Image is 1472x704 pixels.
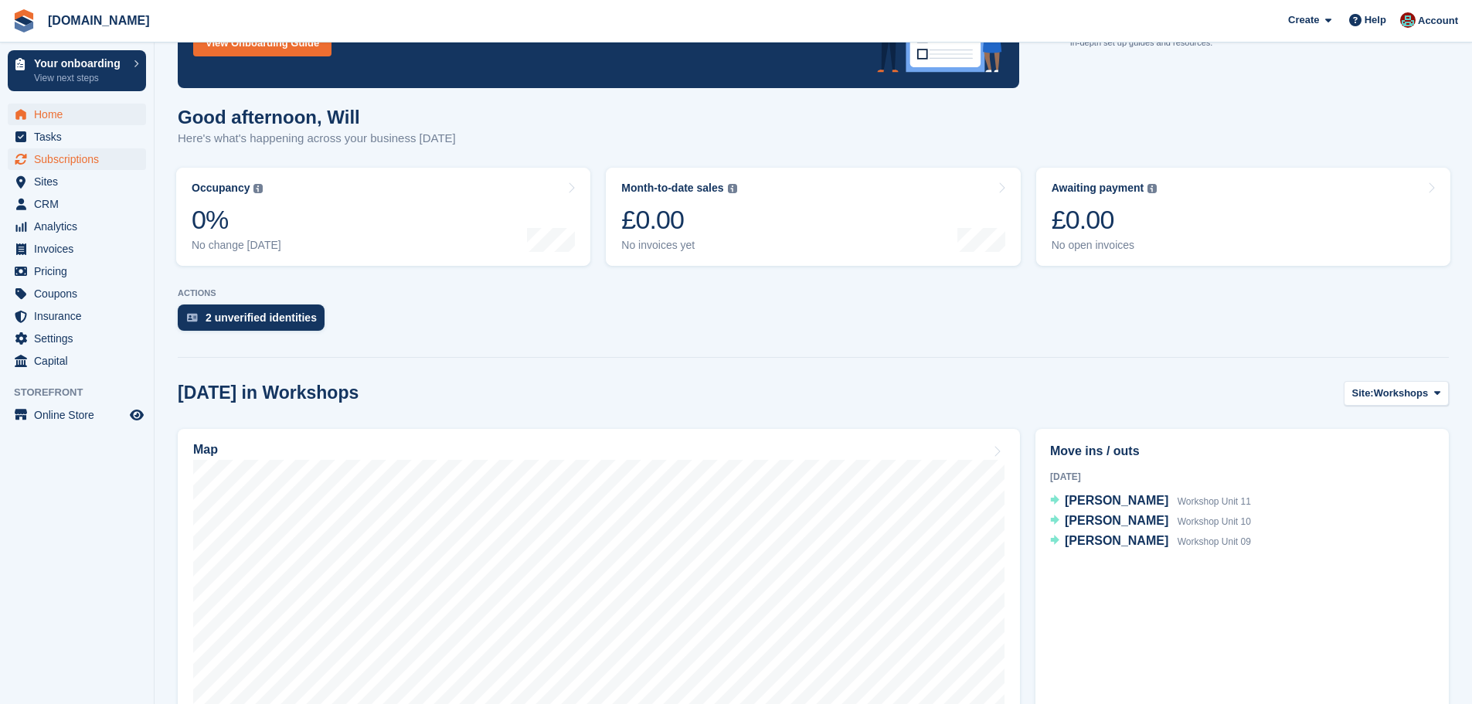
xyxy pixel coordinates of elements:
div: Awaiting payment [1052,182,1144,195]
a: menu [8,283,146,304]
a: menu [8,404,146,426]
a: menu [8,126,146,148]
a: menu [8,328,146,349]
p: In-depth set up guides and resources. [1070,36,1213,49]
span: Workshops [1374,386,1429,401]
button: Site: Workshops [1344,381,1449,406]
span: Analytics [34,216,127,237]
div: £0.00 [621,204,736,236]
h2: [DATE] in Workshops [178,383,359,403]
span: CRM [34,193,127,215]
a: menu [8,193,146,215]
h2: Map [193,443,218,457]
span: Workshop Unit 09 [1178,536,1251,547]
span: Workshop Unit 11 [1178,496,1251,507]
a: menu [8,104,146,125]
p: View next steps [34,71,126,85]
span: Subscriptions [34,148,127,170]
a: [PERSON_NAME] Workshop Unit 09 [1050,532,1251,552]
a: [PERSON_NAME] Workshop Unit 11 [1050,491,1251,512]
a: Awaiting payment £0.00 No open invoices [1036,168,1450,266]
span: Pricing [34,260,127,282]
span: Help [1365,12,1386,28]
p: Your onboarding [34,58,126,69]
a: menu [8,148,146,170]
a: View Onboarding Guide [193,29,331,56]
span: Sites [34,171,127,192]
img: icon-info-grey-7440780725fd019a000dd9b08b2336e03edf1995a4989e88bcd33f0948082b44.svg [728,184,737,193]
img: verify_identity-adf6edd0f0f0b5bbfe63781bf79b02c33cf7c696d77639b501bdc392416b5a36.svg [187,313,198,322]
img: Will Dougan [1400,12,1416,28]
span: Site: [1352,386,1374,401]
a: menu [8,216,146,237]
img: icon-info-grey-7440780725fd019a000dd9b08b2336e03edf1995a4989e88bcd33f0948082b44.svg [1147,184,1157,193]
div: 2 unverified identities [206,311,317,324]
a: menu [8,171,146,192]
span: Capital [34,350,127,372]
a: menu [8,238,146,260]
img: icon-info-grey-7440780725fd019a000dd9b08b2336e03edf1995a4989e88bcd33f0948082b44.svg [253,184,263,193]
span: Online Store [34,404,127,426]
a: [PERSON_NAME] Workshop Unit 10 [1050,512,1251,532]
span: Invoices [34,238,127,260]
span: Account [1418,13,1458,29]
span: Storefront [14,385,154,400]
a: Occupancy 0% No change [DATE] [176,168,590,266]
span: Coupons [34,283,127,304]
a: Your onboarding View next steps [8,50,146,91]
span: Workshop Unit 10 [1178,516,1251,527]
span: [PERSON_NAME] [1065,514,1168,527]
div: No change [DATE] [192,239,281,252]
span: Settings [34,328,127,349]
div: 0% [192,204,281,236]
div: £0.00 [1052,204,1158,236]
span: [PERSON_NAME] [1065,494,1168,507]
a: 2 unverified identities [178,304,332,338]
div: Occupancy [192,182,250,195]
div: No invoices yet [621,239,736,252]
div: [DATE] [1050,470,1434,484]
div: Month-to-date sales [621,182,723,195]
a: menu [8,305,146,327]
p: ACTIONS [178,288,1449,298]
a: menu [8,350,146,372]
h2: Move ins / outs [1050,442,1434,461]
a: menu [8,260,146,282]
span: Home [34,104,127,125]
div: No open invoices [1052,239,1158,252]
img: stora-icon-8386f47178a22dfd0bd8f6a31ec36ba5ce8667c1dd55bd0f319d3a0aa187defe.svg [12,9,36,32]
p: Here's what's happening across your business [DATE] [178,130,456,148]
a: Preview store [127,406,146,424]
span: Tasks [34,126,127,148]
a: [DOMAIN_NAME] [42,8,156,33]
span: Insurance [34,305,127,327]
span: Create [1288,12,1319,28]
span: [PERSON_NAME] [1065,534,1168,547]
h1: Good afternoon, Will [178,107,456,128]
a: Month-to-date sales £0.00 No invoices yet [606,168,1020,266]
